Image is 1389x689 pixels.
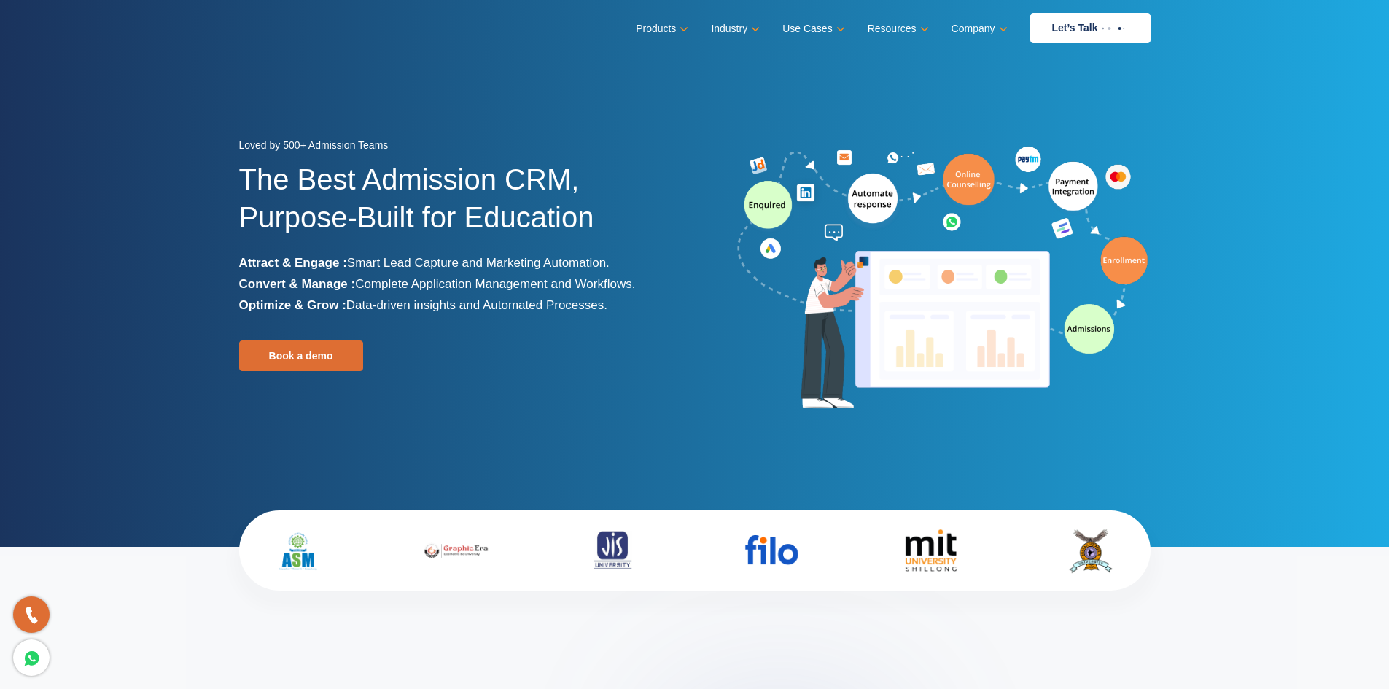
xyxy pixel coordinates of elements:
[239,298,346,312] b: Optimize & Grow :
[782,18,841,39] a: Use Cases
[952,18,1005,39] a: Company
[868,18,926,39] a: Resources
[239,340,363,371] a: Book a demo
[636,18,685,39] a: Products
[239,277,356,291] b: Convert & Manage :
[239,135,684,160] div: Loved by 500+ Admission Teams
[347,256,610,270] span: Smart Lead Capture and Marketing Automation.
[239,256,347,270] b: Attract & Engage :
[355,277,635,291] span: Complete Application Management and Workflows.
[239,160,684,252] h1: The Best Admission CRM, Purpose-Built for Education
[1030,13,1151,43] a: Let’s Talk
[346,298,607,312] span: Data-driven insights and Automated Processes.
[711,18,757,39] a: Industry
[735,143,1151,415] img: admission-software-home-page-header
